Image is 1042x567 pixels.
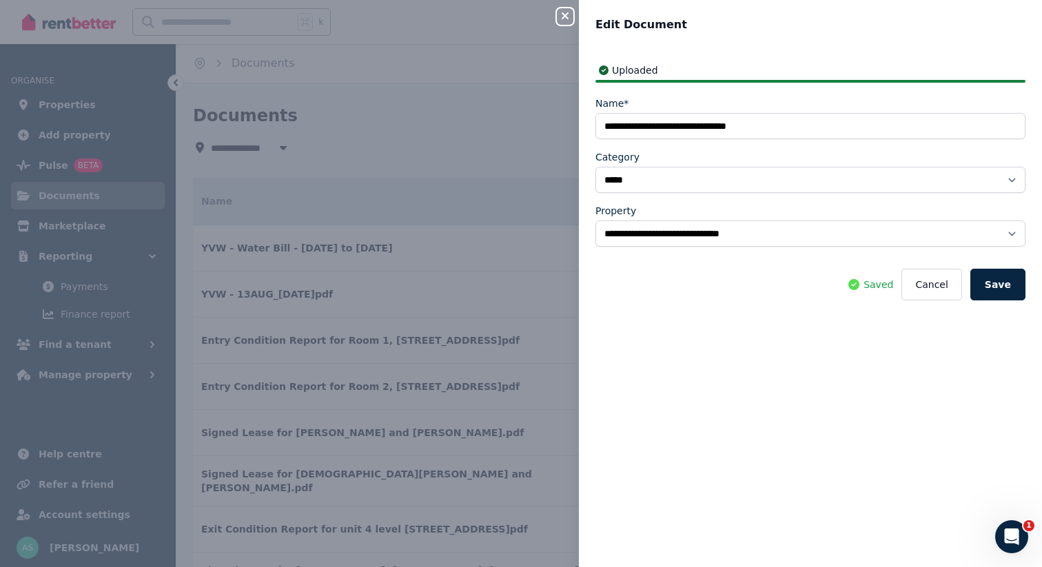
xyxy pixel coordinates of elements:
[595,17,687,33] span: Edit Document
[595,204,636,218] label: Property
[901,269,961,300] button: Cancel
[995,520,1028,553] iframe: Intercom live chat
[1023,520,1034,531] span: 1
[595,63,1025,77] div: Uploaded
[595,150,640,164] label: Category
[970,269,1025,300] button: Save
[595,96,629,110] label: Name*
[864,278,893,291] span: Saved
